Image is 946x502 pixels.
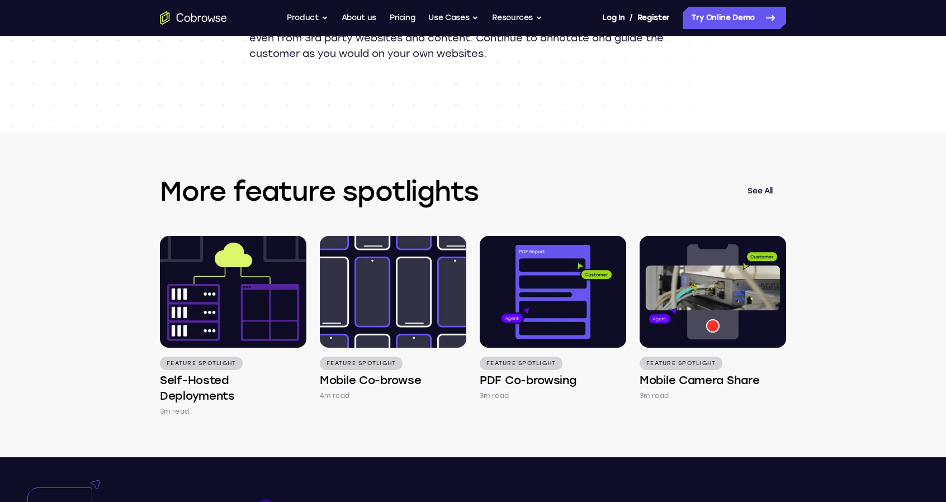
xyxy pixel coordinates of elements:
a: Try Online Demo [683,7,786,29]
h4: Mobile Co-browse [320,372,421,388]
a: Feature Spotlight Self-Hosted Deployments 3m read [160,236,306,417]
a: See All [734,178,786,205]
a: Log In [602,7,625,29]
p: 3m read [160,406,189,417]
a: Go to the home page [160,11,227,25]
h4: PDF Co-browsing [480,372,576,388]
img: Mobile Camera Share [640,236,786,348]
a: About us [342,7,376,29]
img: Mobile Co-browse [320,236,466,348]
p: 4m read [320,390,349,401]
button: Product [287,7,328,29]
h4: Self-Hosted Deployments [160,372,306,404]
button: Use Cases [428,7,479,29]
p: 3m read [640,390,669,401]
p: Feature Spotlight [160,357,243,370]
span: / [630,11,633,25]
p: Use data redaction to prevent unwanted data from leaving the customer’s device, even from 3rd par... [249,15,697,61]
p: Feature Spotlight [480,357,562,370]
img: PDF Co-browsing [480,236,626,348]
h3: More feature spotlights [160,173,734,209]
a: Feature Spotlight PDF Co-browsing 3m read [480,236,626,401]
a: Feature Spotlight Mobile Camera Share 3m read [640,236,786,401]
a: Feature Spotlight Mobile Co-browse 4m read [320,236,466,401]
a: Register [637,7,670,29]
p: Feature Spotlight [640,357,722,370]
p: Feature Spotlight [320,357,403,370]
button: Resources [492,7,542,29]
h4: Mobile Camera Share [640,372,759,388]
a: Pricing [390,7,415,29]
p: 3m read [480,390,509,401]
img: Self-Hosted Deployments [160,236,306,348]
